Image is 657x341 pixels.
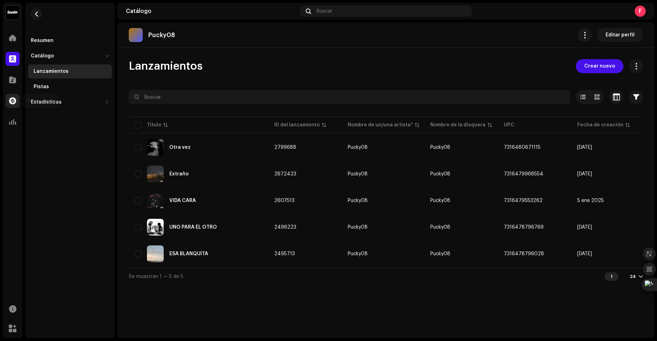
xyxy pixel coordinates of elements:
span: Pucky08 [430,251,450,256]
span: Pucky08 [430,172,450,176]
span: Se muestran 1 — 5 de 5 [129,274,183,279]
img: 10370c6a-d0e2-4592-b8a2-38f444b0ca44 [6,6,20,20]
div: Pucky08 [348,145,368,150]
div: Catálogo [126,8,297,14]
span: 2496223 [274,225,296,230]
div: Catálogo [31,53,54,59]
div: UNO PARA EL OTRO [169,225,217,230]
div: Resumen [31,38,54,43]
div: Otra vez [169,145,191,150]
div: Pucky08 [348,225,368,230]
span: 7316478796769 [504,225,544,230]
re-m-nav-item: Resumen [28,34,112,48]
div: VIDA CARA [169,198,196,203]
img: 0e62b097-771a-41a3-b3ef-902456e45f4e [147,192,164,209]
span: 5 ene 2025 [577,198,604,203]
div: Pucky08 [348,198,368,203]
span: Pucky08 [348,172,419,176]
div: Fecha de creación [577,121,623,128]
span: 2672423 [274,172,296,176]
div: ESA BLANQUITA [169,251,208,256]
span: 11 may 2025 [577,145,592,150]
span: 22 sept 2024 [577,251,592,256]
re-m-nav-dropdown: Catálogo [28,49,112,94]
div: 1 [605,272,619,281]
button: Crear nuevo [576,59,623,73]
span: Pucky08 [430,198,450,203]
div: Extraño [169,172,189,176]
img: b26919ff-c309-457a-b061-f7974ab3e7c4 [147,166,164,182]
span: Editar perfil [606,28,635,42]
div: Pucky08 [348,172,368,176]
button: Editar perfil [597,28,643,42]
div: Nombre de un/una artista* [348,121,413,128]
input: Buscar [129,90,570,104]
re-m-nav-dropdown: Estadísticas [28,95,112,109]
span: Lanzamientos [129,59,203,73]
span: 7316480671115 [504,145,541,150]
img: a7e06088-895d-40dc-889a-b60345a54be9 [147,139,164,156]
span: Pucky08 [348,198,419,203]
p: Pucky08 [148,32,175,39]
span: 7316478796028 [504,251,544,256]
span: 2495713 [274,251,295,256]
span: Crear nuevo [584,59,615,73]
div: Nombre de la disquera [430,121,486,128]
span: Pucky08 [430,145,450,150]
img: 9d5ef809-521a-4f21-9197-4b8ebcdc123c [147,245,164,262]
span: Pucky08 [348,225,419,230]
div: Lanzamientos [34,69,69,74]
span: Pucky08 [348,145,419,150]
span: Pucky08 [430,225,450,230]
div: Título [147,121,161,128]
span: 19 feb 2025 [577,172,592,176]
div: F [635,6,646,17]
span: 7316479968554 [504,172,543,176]
span: 2799688 [274,145,296,150]
span: 2607513 [274,198,295,203]
span: Pucky08 [348,251,419,256]
img: 7ff0d748-8acb-4a90-823e-7558a80a5ac4 [147,219,164,236]
span: Buscar [317,8,332,14]
span: 23 sept 2024 [577,225,592,230]
div: Pistas [34,84,49,90]
div: Pucky08 [348,251,368,256]
div: 24 [630,274,636,279]
re-m-nav-item: Lanzamientos [28,64,112,78]
div: Estadísticas [31,99,62,105]
re-m-nav-item: Pistas [28,80,112,94]
div: ID del lanzamiento [274,121,320,128]
span: 7316479553262 [504,198,543,203]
